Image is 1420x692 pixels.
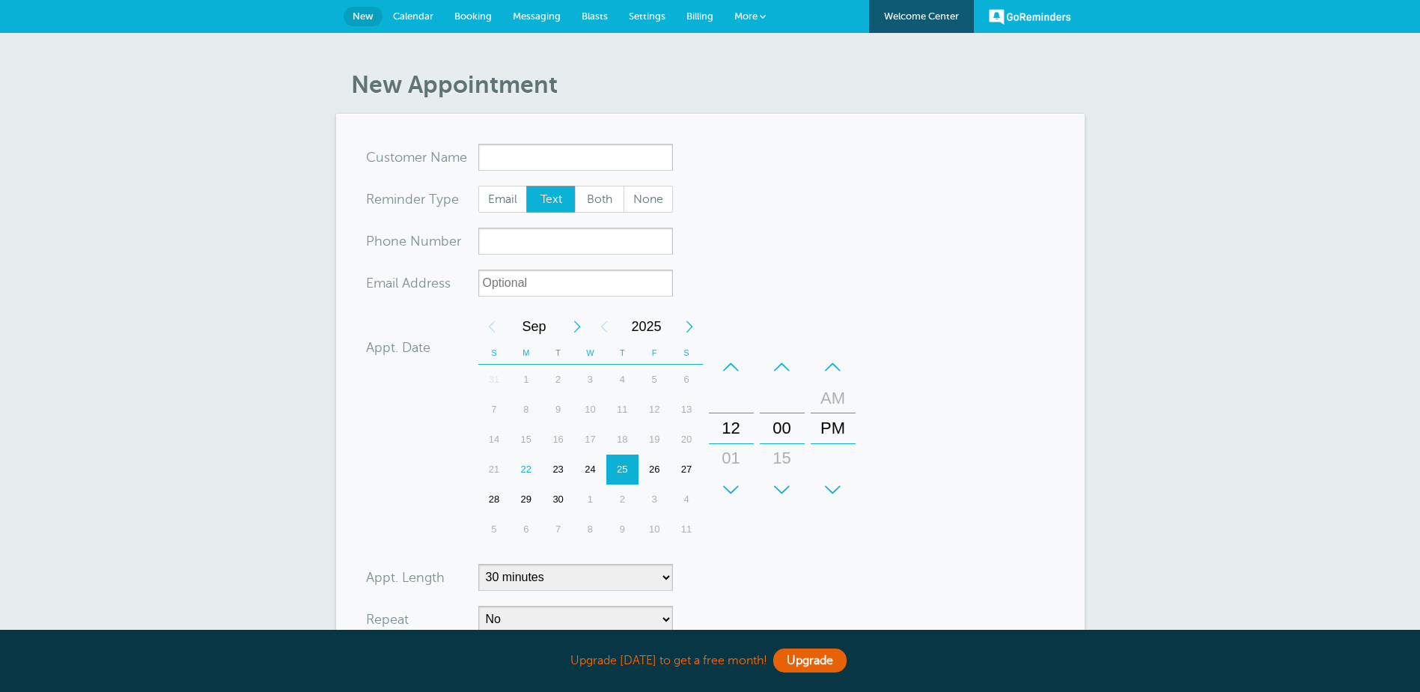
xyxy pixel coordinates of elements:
[671,515,703,544] div: Saturday, October 11
[606,395,639,425] div: 11
[366,144,478,171] div: ame
[606,425,639,455] div: 18
[542,425,574,455] div: Tuesday, September 16
[542,395,574,425] div: Tuesday, September 9
[542,455,574,485] div: Tuesday, September 23
[671,485,703,515] div: Saturday, October 4
[542,485,574,515] div: 30
[576,186,624,212] span: Both
[606,485,639,515] div: 2
[574,455,606,485] div: 24
[366,613,409,626] label: Repeat
[639,455,671,485] div: Friday, September 26
[510,485,542,515] div: Monday, September 29
[366,151,390,164] span: Cus
[542,455,574,485] div: 23
[671,515,703,544] div: 11
[639,425,671,455] div: 19
[574,342,606,365] th: W
[510,455,542,485] div: Today, Monday, September 22
[639,515,671,544] div: 10
[606,365,639,395] div: Thursday, September 4
[671,365,703,395] div: Saturday, September 6
[542,365,574,395] div: Tuesday, September 2
[478,186,528,213] label: Email
[542,365,574,395] div: 2
[564,312,591,342] div: Next Month
[764,413,800,443] div: 00
[478,365,511,395] div: Sunday, August 31
[582,10,608,22] span: Blasts
[606,342,639,365] th: T
[639,395,671,425] div: 12
[764,473,800,503] div: 30
[713,473,749,503] div: 02
[639,365,671,395] div: Friday, September 5
[510,515,542,544] div: Monday, October 6
[510,515,542,544] div: 6
[639,425,671,455] div: Friday, September 19
[713,443,749,473] div: 01
[510,485,542,515] div: 29
[366,234,391,248] span: Pho
[392,276,427,290] span: il Add
[366,270,478,297] div: ress
[815,413,851,443] div: PM
[526,186,576,213] label: Text
[574,485,606,515] div: 1
[542,515,574,544] div: 7
[366,571,445,584] label: Appt. Length
[478,395,511,425] div: Sunday, September 7
[574,515,606,544] div: 8
[478,485,511,515] div: 28
[542,515,574,544] div: Tuesday, October 7
[606,455,639,485] div: 25
[542,395,574,425] div: 9
[671,425,703,455] div: Saturday, September 20
[353,10,374,22] span: New
[671,395,703,425] div: 13
[393,10,433,22] span: Calendar
[574,425,606,455] div: 17
[478,395,511,425] div: 7
[709,352,754,505] div: Hours
[478,455,511,485] div: Sunday, September 21
[606,515,639,544] div: 9
[366,341,430,354] label: Appt. Date
[764,443,800,473] div: 15
[454,10,492,22] span: Booking
[815,383,851,413] div: AM
[478,455,511,485] div: 21
[606,365,639,395] div: 4
[390,151,441,164] span: tomer N
[575,186,624,213] label: Both
[624,186,672,212] span: None
[542,425,574,455] div: 16
[671,342,703,365] th: S
[478,425,511,455] div: Sunday, September 14
[478,270,673,297] input: Optional
[478,365,511,395] div: 31
[629,10,665,22] span: Settings
[639,342,671,365] th: F
[391,234,429,248] span: ne Nu
[510,365,542,395] div: 1
[344,7,383,26] a: New
[478,342,511,365] th: S
[505,312,564,342] span: September
[574,425,606,455] div: Wednesday, September 17
[510,455,542,485] div: 22
[574,365,606,395] div: 3
[478,515,511,544] div: Sunday, October 5
[510,425,542,455] div: 15
[510,425,542,455] div: Monday, September 15
[574,485,606,515] div: Wednesday, October 1
[574,455,606,485] div: Wednesday, September 24
[606,485,639,515] div: Thursday, October 2
[510,395,542,425] div: 8
[479,186,527,212] span: Email
[639,455,671,485] div: 26
[527,186,575,212] span: Text
[639,515,671,544] div: Friday, October 10
[686,10,713,22] span: Billing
